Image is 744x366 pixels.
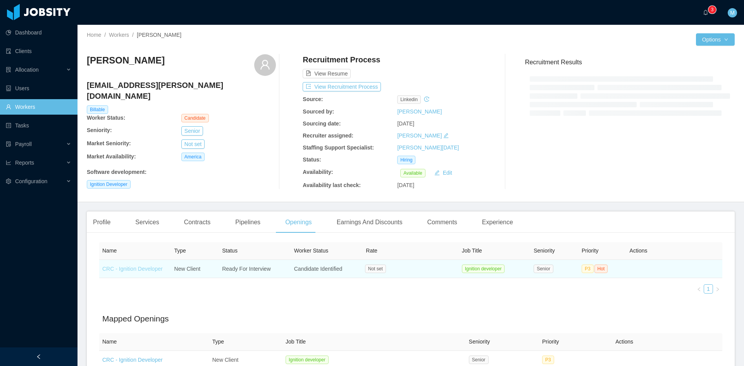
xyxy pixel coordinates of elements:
span: Candidate Identified [294,266,343,272]
b: Worker Status: [87,115,125,121]
button: Optionsicon: down [696,33,735,46]
b: Availability: [303,169,333,175]
a: CRC - Ignition Developer [102,357,163,363]
span: Configuration [15,178,47,184]
td: New Client [171,260,219,278]
span: Ready For Interview [222,266,270,272]
i: icon: right [715,287,720,292]
button: Senior [181,126,203,136]
span: / [132,32,134,38]
span: Type [212,339,224,345]
a: icon: auditClients [6,43,71,59]
a: icon: userWorkers [6,99,71,115]
span: [PERSON_NAME] [137,32,181,38]
i: icon: left [697,287,701,292]
b: Software development : [87,169,146,175]
b: Status: [303,156,321,163]
b: Market Availability: [87,153,136,160]
span: / [104,32,106,38]
i: icon: history [424,96,429,102]
span: Priority [542,339,559,345]
span: [DATE] [397,120,414,127]
b: Seniority: [87,127,112,133]
span: Name [102,339,117,345]
a: icon: profileTasks [6,118,71,133]
span: America [181,153,205,161]
span: Allocation [15,67,39,73]
span: linkedin [397,95,421,104]
span: Reports [15,160,34,166]
div: Experience [476,211,519,233]
div: Comments [421,211,463,233]
a: Home [87,32,101,38]
i: icon: bell [703,10,708,15]
li: Previous Page [694,284,704,294]
span: Payroll [15,141,32,147]
span: Job Title [286,339,306,345]
p: 3 [711,6,714,14]
span: Billable [87,105,108,114]
a: [PERSON_NAME][DATE] [397,144,459,151]
i: icon: setting [6,179,11,184]
i: icon: file-protect [6,141,11,147]
a: icon: pie-chartDashboard [6,25,71,40]
span: Actions [630,247,648,254]
i: icon: user [260,59,270,70]
a: icon: exportView Recruitment Process [303,84,381,90]
a: [PERSON_NAME] [397,108,442,115]
button: icon: exportView Recruitment Process [303,82,381,91]
button: icon: file-textView Resume [303,69,351,78]
div: Contracts [178,211,217,233]
a: icon: file-textView Resume [303,70,351,77]
span: P3 [542,356,554,364]
a: 1 [704,285,713,293]
span: Senior [469,356,489,364]
i: icon: solution [6,67,11,72]
a: [PERSON_NAME] [397,132,442,139]
b: Sourced by: [303,108,334,115]
button: icon: editEdit [431,168,455,177]
span: Seniority [534,247,555,254]
h2: Mapped Openings [102,313,719,325]
div: Earnings And Discounts [331,211,409,233]
div: Services [129,211,165,233]
div: Profile [87,211,117,233]
h3: [PERSON_NAME] [87,54,165,67]
span: Ignition developer [286,356,329,364]
span: Candidate [181,114,209,122]
span: Seniority [469,339,490,345]
span: Status [222,247,238,254]
b: Market Seniority: [87,140,131,146]
a: Workers [109,32,129,38]
span: Senior [534,265,553,273]
span: [DATE] [397,182,414,188]
h4: [EMAIL_ADDRESS][PERSON_NAME][DOMAIN_NAME] [87,80,276,101]
a: CRC - Ignition Developer [102,266,163,272]
span: Priority [582,247,599,254]
span: Worker Status [294,247,328,254]
b: Sourcing date: [303,120,341,127]
b: Source: [303,96,323,102]
i: icon: line-chart [6,160,11,165]
button: Not set [181,139,205,149]
span: Ignition developer [462,265,505,273]
span: P3 [582,265,594,273]
div: Pipelines [229,211,267,233]
span: Type [174,247,186,254]
b: Staffing Support Specialist: [303,144,374,151]
span: Not set [365,265,386,273]
sup: 3 [708,6,716,14]
span: Hiring [397,156,415,164]
span: Job Title [462,247,482,254]
span: Name [102,247,117,254]
i: icon: edit [443,133,449,138]
span: M [730,8,735,17]
div: Openings [279,211,318,233]
span: Rate [366,247,377,254]
a: icon: robotUsers [6,81,71,96]
h3: Recruitment Results [525,57,735,67]
b: Availability last check: [303,182,361,188]
b: Recruiter assigned: [303,132,353,139]
span: Hot [594,265,608,273]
